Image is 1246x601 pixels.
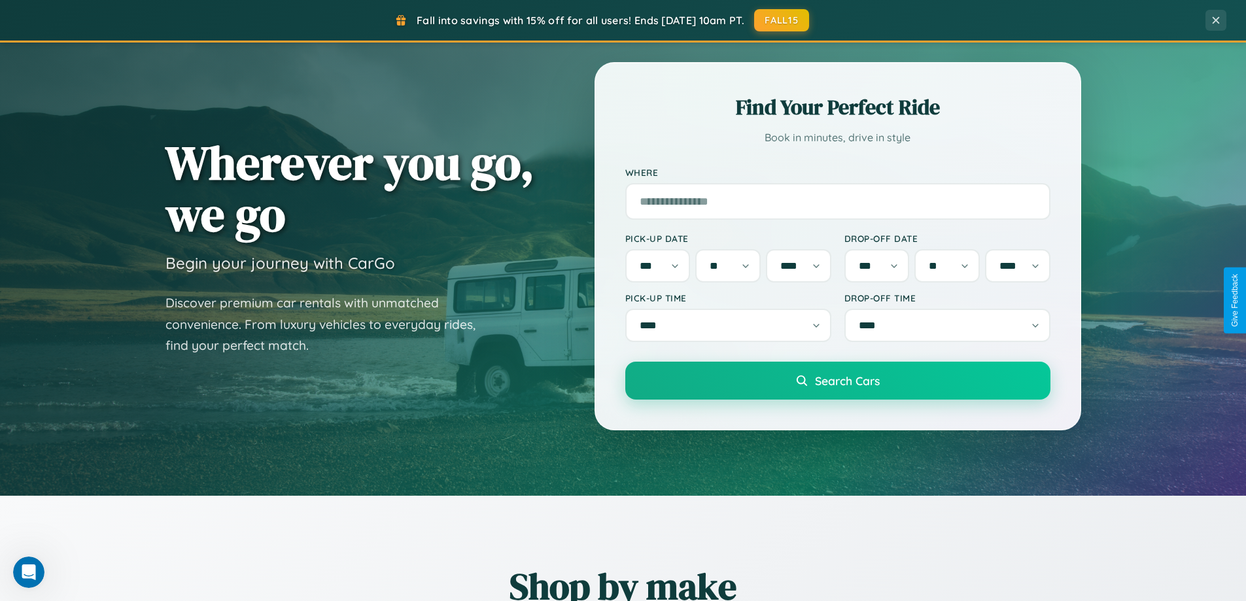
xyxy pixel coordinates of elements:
iframe: Intercom live chat [13,557,44,588]
div: Give Feedback [1230,274,1239,327]
label: Pick-up Date [625,233,831,244]
h1: Wherever you go, we go [165,137,534,240]
button: FALL15 [754,9,809,31]
p: Book in minutes, drive in style [625,128,1050,147]
span: Fall into savings with 15% off for all users! Ends [DATE] 10am PT. [417,14,744,27]
span: Search Cars [815,373,880,388]
button: Search Cars [625,362,1050,400]
label: Drop-off Date [844,233,1050,244]
label: Pick-up Time [625,292,831,303]
p: Discover premium car rentals with unmatched convenience. From luxury vehicles to everyday rides, ... [165,292,493,356]
h2: Find Your Perfect Ride [625,93,1050,122]
label: Drop-off Time [844,292,1050,303]
label: Where [625,167,1050,178]
h3: Begin your journey with CarGo [165,253,395,273]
